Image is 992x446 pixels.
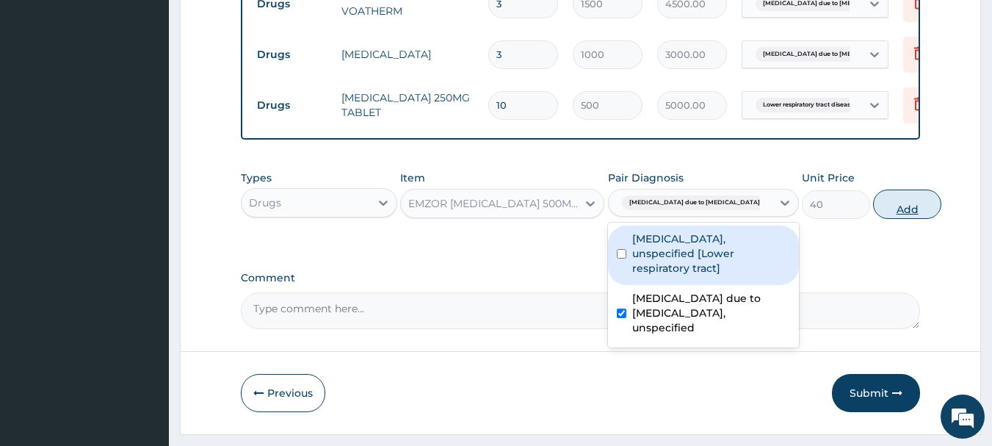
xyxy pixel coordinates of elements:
label: Unit Price [802,170,855,185]
label: Types [241,172,272,184]
td: [MEDICAL_DATA] 250MG TABLET [334,83,481,127]
div: Minimize live chat window [241,7,276,43]
span: Lower respiratory tract diseas... [756,98,862,112]
label: Item [400,170,425,185]
span: We're online! [85,131,203,279]
label: [MEDICAL_DATA], unspecified [Lower respiratory tract] [632,231,790,276]
button: Submit [832,374,920,412]
button: Add [873,190,941,219]
span: [MEDICAL_DATA] due to [MEDICAL_DATA] falc... [756,47,918,62]
img: d_794563401_company_1708531726252_794563401 [27,73,59,110]
td: [MEDICAL_DATA] [334,40,481,69]
div: Chat with us now [76,82,247,101]
textarea: Type your message and hit 'Enter' [7,293,280,345]
label: Pair Diagnosis [608,170,684,185]
button: Previous [241,374,325,412]
label: [MEDICAL_DATA] due to [MEDICAL_DATA], unspecified [632,291,790,335]
div: Drugs [249,195,281,210]
span: [MEDICAL_DATA] due to [MEDICAL_DATA] falc... [622,195,784,210]
div: EMZOR [MEDICAL_DATA] 500MG [408,196,579,211]
td: Drugs [250,41,334,68]
td: Drugs [250,92,334,119]
label: Comment [241,272,921,284]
